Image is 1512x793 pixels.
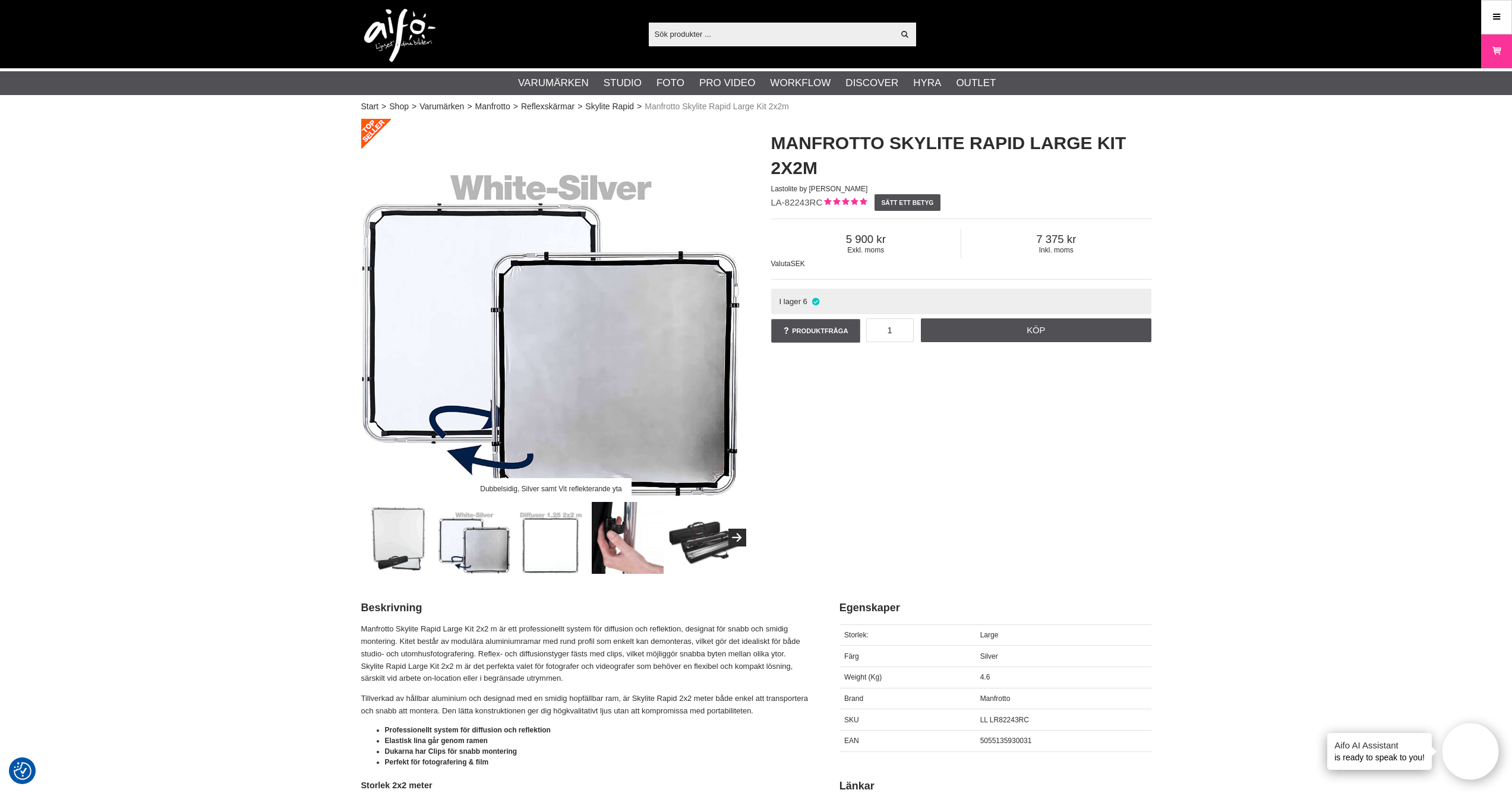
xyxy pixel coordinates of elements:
span: Lastolite by [PERSON_NAME] [771,185,868,193]
a: Skylite Rapid [585,100,634,113]
button: Next [728,529,746,546]
a: Start [361,100,379,113]
span: Weight (Kg) [844,673,882,681]
span: EAN [844,737,859,745]
span: 6 [803,297,807,306]
a: Pro Video [699,75,755,91]
a: Manfrotto [475,100,510,113]
a: Outlet [956,75,996,91]
img: Manfrotto Skylite Rapid Large Kit 2x2 meter [361,119,741,499]
span: Manfrotto Skylite Rapid Large Kit 2x2m [645,100,789,113]
a: Studio [604,75,642,91]
img: Dubbelsidig, Silver samt Vit reflekterande yta [438,502,510,574]
img: logo.png [364,9,435,62]
h4: Aifo AI Assistant [1334,739,1425,751]
span: Brand [844,694,863,703]
img: Revisit consent button [14,762,31,780]
span: 5055135930031 [980,737,1032,745]
span: > [467,100,472,113]
span: > [412,100,416,113]
span: LL LR82243RC [980,716,1029,724]
button: Samtyckesinställningar [14,760,31,782]
a: Foto [656,75,684,91]
span: > [381,100,386,113]
a: Varumärken [518,75,589,91]
strong: Elastisk lina går genom ramen [385,737,488,745]
span: SKU [844,716,859,724]
span: Färg [844,652,859,661]
a: Hyra [913,75,941,91]
span: 5 900 [771,233,961,246]
span: > [513,100,518,113]
img: Diffusor som dämpar ljuset med -1,25 bländarsteg [515,502,587,574]
strong: Dukarna har Clips för snabb montering [385,747,517,756]
p: Manfrotto Skylite Rapid Large Kit 2x2 m är ett professionellt system för diffusion och reflektion... [361,623,810,685]
h2: Egenskaper [839,601,1151,615]
a: Shop [389,100,409,113]
a: Sätt ett betyg [875,194,940,211]
a: Reflexskärmar [521,100,575,113]
img: Robust väska medföljer, uppskattas vid transport [668,502,740,574]
span: SEK [791,260,805,268]
h2: Beskrivning [361,601,810,615]
input: Sök produkter ... [649,25,894,43]
a: Dubbelsidig, Silver samt Vit reflekterande yta [361,119,741,499]
h4: Storlek 2x2 meter [361,779,810,791]
a: Produktfråga [771,319,860,343]
div: Kundbetyg: 5.00 [822,197,867,209]
i: I lager [810,297,820,306]
span: > [637,100,642,113]
span: Storlek: [844,631,869,639]
div: Dubbelsidig, Silver samt Vit reflekterande yta [471,478,632,499]
span: > [577,100,582,113]
p: Tillverkad av hållbar aluminium och designad med en smidig hopfällbar ram, är Skylite Rapid 2x2 m... [361,693,810,718]
a: Workflow [770,75,831,91]
strong: Professionellt system för diffusion och reflektion [385,726,551,734]
strong: Perfekt för fotografering & film [385,758,489,766]
span: Valuta [771,260,791,268]
a: Varumärken [419,100,464,113]
a: Discover [845,75,898,91]
span: 4.6 [980,673,990,681]
span: Large [980,631,999,639]
span: Exkl. moms [771,246,961,254]
span: Manfrotto [980,694,1011,703]
a: Köp [921,318,1151,342]
span: Silver [980,652,998,661]
img: Clips förenklar montering och demontering [592,502,664,574]
span: I lager [779,297,801,306]
span: Inkl. moms [961,246,1151,254]
span: LA-82243RC [771,197,823,207]
h1: Manfrotto Skylite Rapid Large Kit 2x2m [771,131,1151,181]
span: 7 375 [961,233,1151,246]
img: Manfrotto Skylite Rapid Large Kit 2x2 meter [362,502,434,574]
div: is ready to speak to you! [1327,733,1432,770]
